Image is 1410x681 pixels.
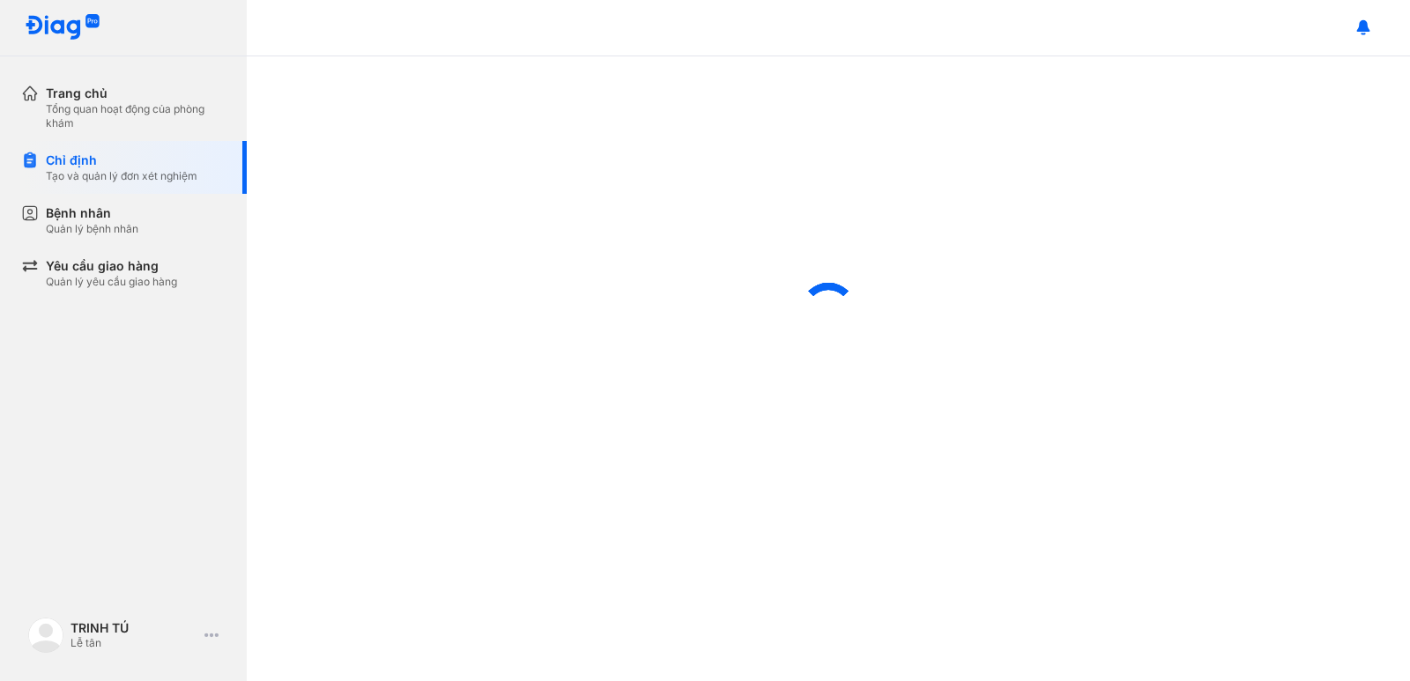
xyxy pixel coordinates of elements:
[46,102,226,130] div: Tổng quan hoạt động của phòng khám
[46,275,177,289] div: Quản lý yêu cầu giao hàng
[46,204,138,222] div: Bệnh nhân
[46,222,138,236] div: Quản lý bệnh nhân
[46,169,197,183] div: Tạo và quản lý đơn xét nghiệm
[70,636,197,650] div: Lễ tân
[25,14,100,41] img: logo
[28,618,63,653] img: logo
[70,620,197,636] div: TRINH TÚ
[46,85,226,102] div: Trang chủ
[46,152,197,169] div: Chỉ định
[46,257,177,275] div: Yêu cầu giao hàng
